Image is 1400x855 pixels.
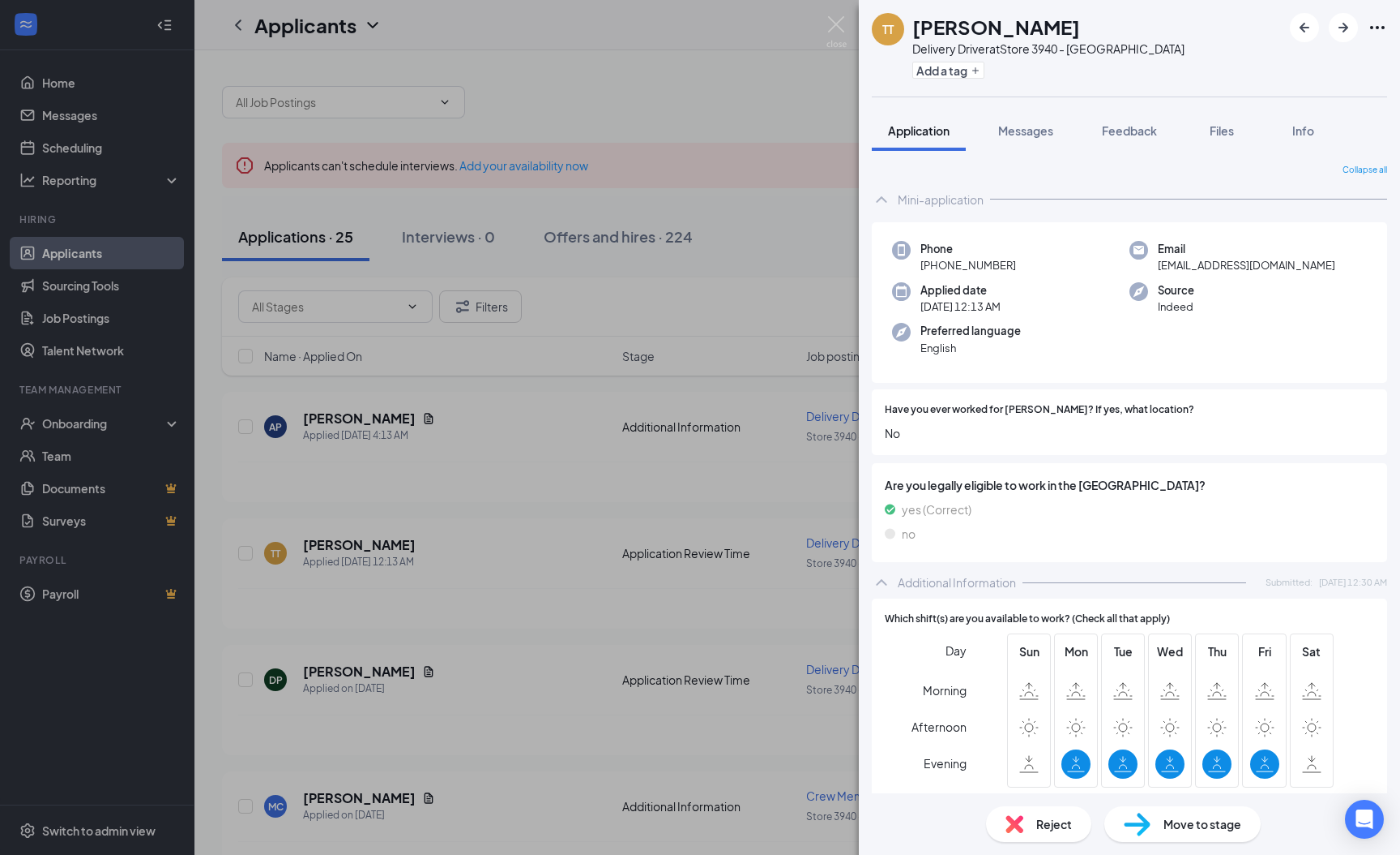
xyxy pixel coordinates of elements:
[1292,123,1314,138] span: Info
[1158,257,1335,273] span: [EMAIL_ADDRESS][DOMAIN_NAME]
[885,476,1374,494] span: Are you legally eligible to work in the [GEOGRAPHIC_DATA]?
[1334,18,1353,37] svg: ArrowRight
[1036,815,1072,833] span: Reject
[885,612,1170,627] span: Which shift(s) are you available to work? (Check all that apply)
[923,676,967,705] span: Morning
[1266,575,1312,589] span: Submitted:
[920,323,1021,339] span: Preferred language
[912,62,984,79] button: PlusAdd a tag
[1295,18,1314,37] svg: ArrowLeftNew
[1210,123,1234,138] span: Files
[924,749,967,778] span: Evening
[920,340,1021,356] span: English
[1290,13,1319,42] button: ArrowLeftNew
[971,66,980,75] svg: Plus
[920,282,1001,299] span: Applied date
[885,402,1194,418] span: Have you ever worked for [PERSON_NAME]? If yes, what location?
[872,190,891,209] svg: ChevronUp
[1155,642,1184,660] span: Wed
[945,642,967,660] span: Day
[898,191,984,208] div: Mini-application
[902,525,916,543] span: no
[1158,241,1335,257] span: Email
[920,241,1016,257] span: Phone
[1158,299,1194,315] span: Indeed
[920,257,1016,273] span: [PHONE_NUMBER]
[1061,642,1091,660] span: Mon
[888,123,950,138] span: Application
[1297,642,1326,660] span: Sat
[1108,642,1137,660] span: Tue
[1250,642,1279,660] span: Fri
[898,574,1016,591] div: Additional Information
[911,712,967,741] span: Afternoon
[1342,164,1387,177] span: Collapse all
[872,573,891,592] svg: ChevronUp
[1014,642,1044,660] span: Sun
[1368,18,1387,37] svg: Ellipses
[885,424,1374,442] span: No
[902,501,971,518] span: yes (Correct)
[1319,575,1387,589] span: [DATE] 12:30 AM
[1163,815,1241,833] span: Move to stage
[912,13,1080,41] h1: [PERSON_NAME]
[1102,123,1157,138] span: Feedback
[1345,800,1384,839] div: Open Intercom Messenger
[1202,642,1231,660] span: Thu
[998,123,1053,138] span: Messages
[882,21,894,37] div: TT
[920,299,1001,315] span: [DATE] 12:13 AM
[1329,13,1358,42] button: ArrowRight
[1158,282,1194,299] span: Source
[912,41,1184,57] div: Delivery Driver at Store 3940 - [GEOGRAPHIC_DATA]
